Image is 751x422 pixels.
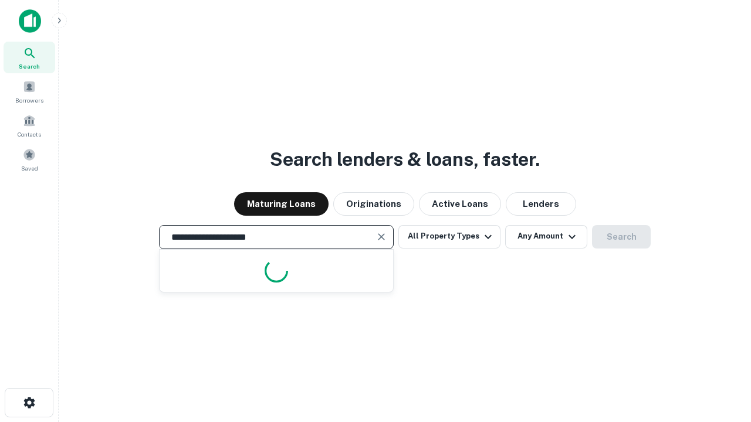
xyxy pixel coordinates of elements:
[19,62,40,71] span: Search
[18,130,41,139] span: Contacts
[398,225,500,249] button: All Property Types
[4,110,55,141] a: Contacts
[505,225,587,249] button: Any Amount
[15,96,43,105] span: Borrowers
[270,145,540,173] h3: Search lenders & loans, faster.
[692,328,751,384] iframe: Chat Widget
[4,42,55,73] a: Search
[19,9,41,33] img: capitalize-icon.png
[373,229,390,245] button: Clear
[21,164,38,173] span: Saved
[234,192,329,216] button: Maturing Loans
[4,144,55,175] a: Saved
[506,192,576,216] button: Lenders
[4,76,55,107] a: Borrowers
[333,192,414,216] button: Originations
[419,192,501,216] button: Active Loans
